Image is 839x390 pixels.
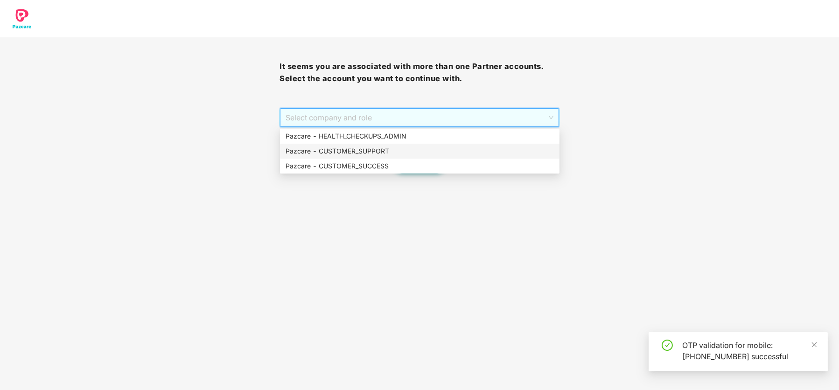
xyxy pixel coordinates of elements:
[280,159,559,174] div: Pazcare - CUSTOMER_SUCCESS
[280,144,559,159] div: Pazcare - CUSTOMER_SUPPORT
[286,161,554,171] div: Pazcare - CUSTOMER_SUCCESS
[286,109,553,126] span: Select company and role
[682,340,817,362] div: OTP validation for mobile: [PHONE_NUMBER] successful
[280,129,559,144] div: Pazcare - HEALTH_CHECKUPS_ADMIN
[811,341,818,348] span: close
[286,146,554,156] div: Pazcare - CUSTOMER_SUPPORT
[280,61,559,84] h3: It seems you are associated with more than one Partner accounts. Select the account you want to c...
[286,131,554,141] div: Pazcare - HEALTH_CHECKUPS_ADMIN
[662,340,673,351] span: check-circle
